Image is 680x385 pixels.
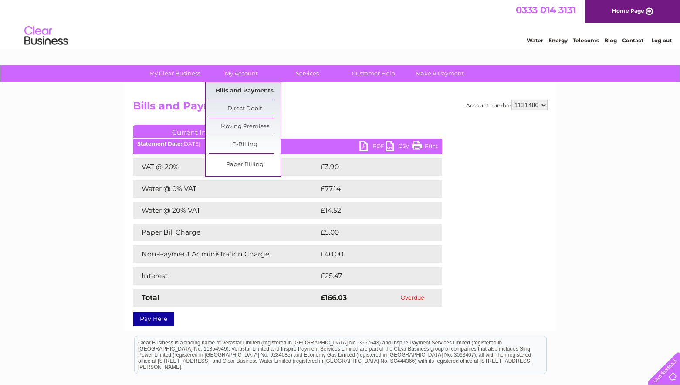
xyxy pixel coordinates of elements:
[139,65,211,82] a: My Clear Business
[133,312,174,326] a: Pay Here
[209,82,281,100] a: Bills and Payments
[133,180,318,198] td: Water @ 0% VAT
[133,224,318,241] td: Paper Bill Charge
[604,37,617,44] a: Blog
[321,293,347,302] strong: £166.03
[318,158,422,176] td: £3.90
[133,202,318,219] td: Water @ 20% VAT
[622,37,643,44] a: Contact
[548,37,568,44] a: Energy
[466,100,548,110] div: Account number
[271,65,343,82] a: Services
[209,136,281,153] a: E-Billing
[133,158,318,176] td: VAT @ 20%
[209,118,281,136] a: Moving Premises
[205,65,277,82] a: My Account
[651,37,672,44] a: Log out
[318,245,425,263] td: £40.00
[573,37,599,44] a: Telecoms
[142,293,159,302] strong: Total
[412,141,438,153] a: Print
[404,65,476,82] a: Make A Payment
[133,267,318,285] td: Interest
[318,202,424,219] td: £14.52
[209,100,281,118] a: Direct Debit
[383,289,442,307] td: Overdue
[359,141,386,153] a: PDF
[338,65,409,82] a: Customer Help
[24,23,68,49] img: logo.png
[209,156,281,174] a: Paper Billing
[516,4,576,15] a: 0333 014 3131
[137,140,182,147] b: Statement Date:
[318,224,422,241] td: £5.00
[527,37,543,44] a: Water
[133,141,442,147] div: [DATE]
[133,125,264,138] a: Current Invoice
[386,141,412,153] a: CSV
[133,245,318,263] td: Non-Payment Administration Charge
[318,180,423,198] td: £77.14
[133,100,548,116] h2: Bills and Payments
[135,5,546,42] div: Clear Business is a trading name of Verastar Limited (registered in [GEOGRAPHIC_DATA] No. 3667643...
[318,267,424,285] td: £25.47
